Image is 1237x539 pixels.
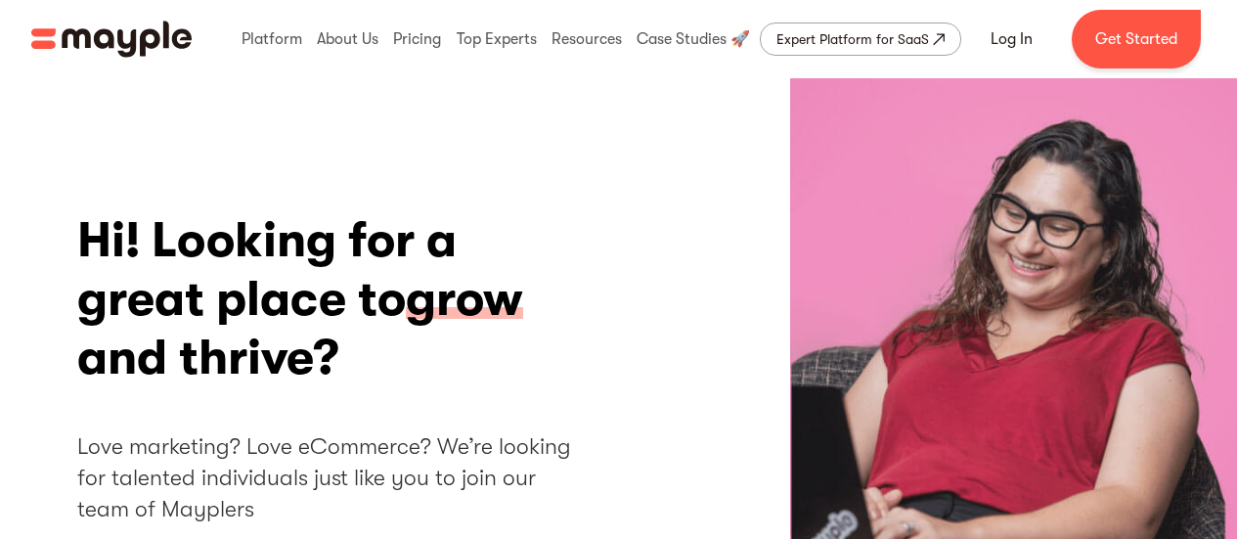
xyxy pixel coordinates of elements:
[31,21,192,58] a: home
[31,21,192,58] img: Mayple logo
[760,22,961,56] a: Expert Platform for SaaS
[312,8,383,70] div: About Us
[967,16,1056,63] a: Log In
[77,431,585,526] h2: Love marketing? Love eCommerce? We’re looking for talented individuals just like you to join our ...
[77,211,585,387] h1: Hi! Looking for a great place to and thrive?
[776,27,929,51] div: Expert Platform for SaaS
[406,270,523,331] span: grow
[547,8,627,70] div: Resources
[237,8,307,70] div: Platform
[452,8,542,70] div: Top Experts
[1072,10,1201,68] a: Get Started
[388,8,446,70] div: Pricing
